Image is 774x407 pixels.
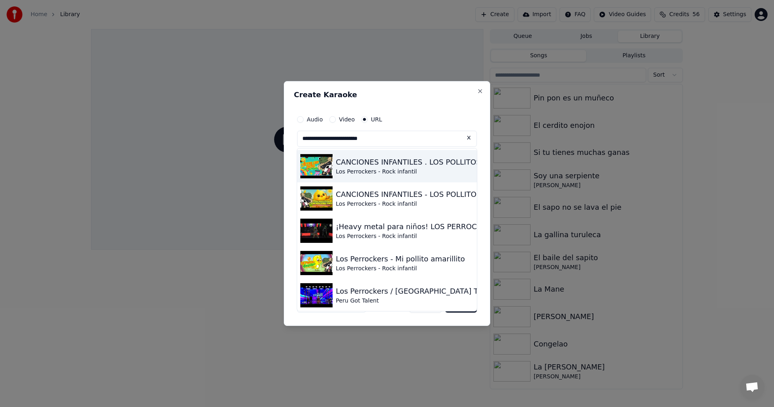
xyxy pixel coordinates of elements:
[300,186,333,211] img: CANCIONES INFANTILES - LOS POLLITOS DICEN
[336,253,465,265] div: Los Perrockers - Mi pollito amarillito
[409,298,442,313] button: Cancel
[336,265,465,273] div: Los Perrockers - Rock infantil
[336,200,506,208] div: Los Perrockers - Rock infantil
[339,117,355,122] label: Video
[336,297,522,305] div: Peru Got Talent
[336,232,528,240] div: Los Perrockers - Rock infantil
[336,189,506,200] div: CANCIONES INFANTILES - LOS POLLITOS DICEN
[307,117,323,122] label: Audio
[300,251,333,275] img: Los Perrockers - Mi pollito amarillito
[336,286,522,297] div: Los Perrockers / [GEOGRAPHIC_DATA] Tiene Talento
[294,91,480,98] h2: Create Karaoke
[300,283,333,307] img: Los Perrockers / Perú Tiene Talento
[336,168,578,176] div: Los Perrockers - Rock infantil
[300,154,333,178] img: CANCIONES INFANTILES . LOS POLLITOS DICEN - LOS PERROCKERS
[336,157,578,168] div: CANCIONES INFANTILES . LOS POLLITOS DICEN - LOS PERROCKERS
[336,221,528,232] div: ¡Heavy metal para niños! LOS PERROCKERS EN VIVO
[300,219,333,243] img: ¡Heavy metal para niños! LOS PERROCKERS EN VIVO
[445,298,477,313] button: Create
[371,117,382,122] label: URL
